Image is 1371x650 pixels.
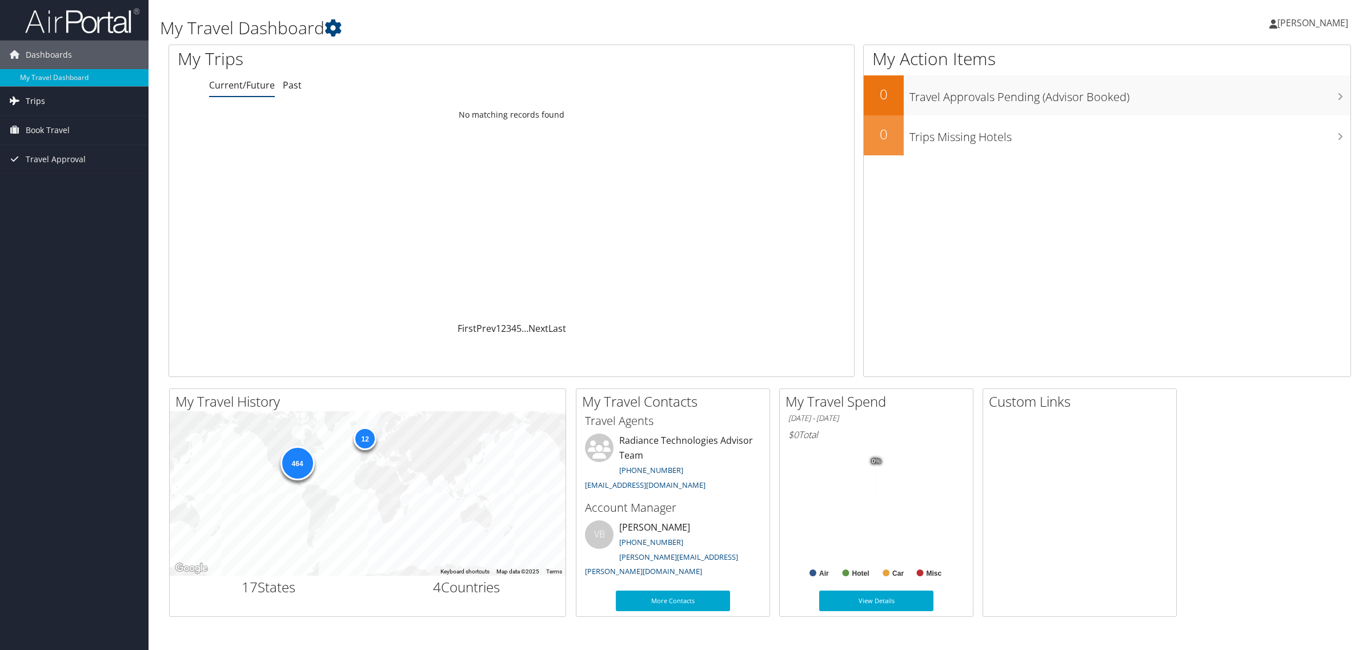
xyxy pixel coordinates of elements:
a: [PHONE_NUMBER] [619,465,683,475]
li: Radiance Technologies Advisor Team [579,434,767,495]
span: … [522,322,528,335]
a: Past [283,79,302,91]
text: Misc [927,569,942,577]
span: Trips [26,87,45,115]
a: Next [528,322,548,335]
span: Dashboards [26,41,72,69]
h2: 0 [864,85,904,104]
h3: Account Manager [585,500,761,516]
img: Google [173,561,210,576]
span: 17 [242,577,258,596]
a: View Details [819,591,933,611]
h3: Trips Missing Hotels [909,123,1350,145]
h2: Custom Links [989,392,1176,411]
a: 2 [501,322,506,335]
tspan: 0% [872,458,881,465]
li: [PERSON_NAME] [579,520,767,581]
span: Travel Approval [26,145,86,174]
a: 3 [506,322,511,335]
h6: Total [788,428,964,441]
a: [EMAIL_ADDRESS][DOMAIN_NAME] [585,480,705,490]
td: No matching records found [169,105,854,125]
span: [PERSON_NAME] [1277,17,1348,29]
a: 4 [511,322,516,335]
h2: My Travel Spend [785,392,973,411]
div: 12 [354,427,376,450]
a: 1 [496,322,501,335]
h2: 0 [864,125,904,144]
h1: My Travel Dashboard [160,16,960,40]
a: 5 [516,322,522,335]
a: Prev [476,322,496,335]
h1: My Action Items [864,47,1350,71]
a: Open this area in Google Maps (opens a new window) [173,561,210,576]
span: Map data ©2025 [496,568,539,575]
h3: Travel Approvals Pending (Advisor Booked) [909,83,1350,105]
a: 0Trips Missing Hotels [864,115,1350,155]
a: 0Travel Approvals Pending (Advisor Booked) [864,75,1350,115]
text: Hotel [852,569,869,577]
span: Book Travel [26,116,70,145]
a: Terms (opens in new tab) [546,568,562,575]
img: airportal-logo.png [25,7,139,34]
h2: States [178,577,359,597]
h1: My Trips [178,47,560,71]
h2: My Travel Contacts [582,392,769,411]
a: [PERSON_NAME] [1269,6,1360,40]
span: $0 [788,428,799,441]
a: [PHONE_NUMBER] [619,537,683,547]
a: Last [548,322,566,335]
span: 4 [433,577,441,596]
h2: Countries [376,577,558,597]
text: Air [819,569,829,577]
button: Keyboard shortcuts [440,568,490,576]
a: [PERSON_NAME][EMAIL_ADDRESS][PERSON_NAME][DOMAIN_NAME] [585,552,738,577]
div: 464 [280,446,314,480]
text: Car [892,569,904,577]
h3: Travel Agents [585,413,761,429]
a: Current/Future [209,79,275,91]
div: VB [585,520,614,549]
a: More Contacts [616,591,730,611]
h6: [DATE] - [DATE] [788,413,964,424]
h2: My Travel History [175,392,566,411]
a: First [458,322,476,335]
